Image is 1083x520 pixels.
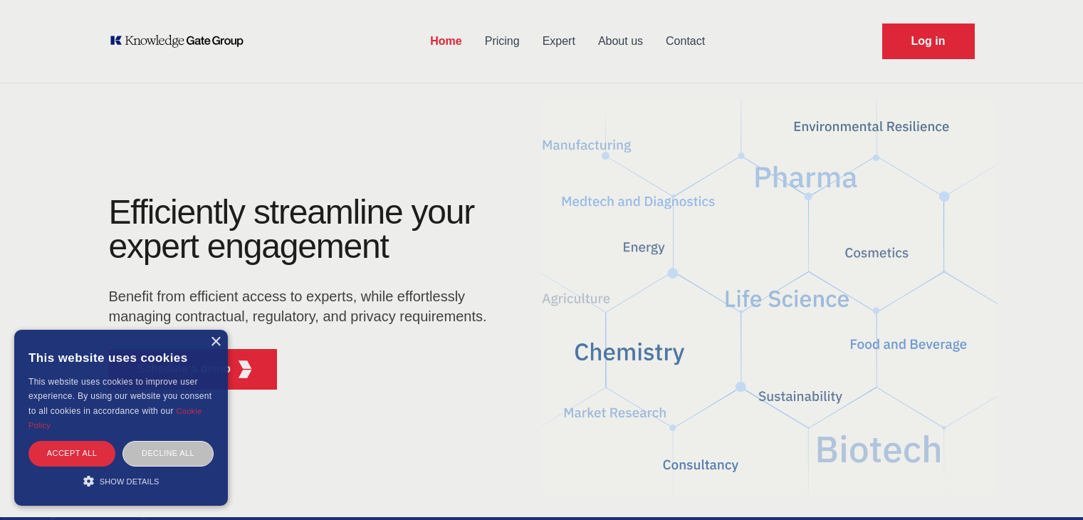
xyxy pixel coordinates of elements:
[122,441,214,466] div: Decline all
[28,407,202,430] a: Cookie Policy
[100,477,159,486] span: Show details
[28,441,115,466] div: Accept all
[28,474,214,488] div: Show details
[531,23,587,60] a: Expert
[236,360,253,378] img: KGG Fifth Element RED
[28,377,211,416] span: This website uses cookies to improve user experience. By using our website you consent to all coo...
[419,23,473,60] a: Home
[654,23,716,60] a: Contact
[210,337,221,348] div: Close
[587,23,654,60] a: About us
[882,24,975,59] a: Request Demo
[28,340,214,375] div: This website uses cookies
[109,286,496,326] p: Benefit from efficient access to experts, while effortlessly managing contractual, regulatory, an...
[109,193,475,265] h1: Efficiently streamline your expert engagement
[474,23,531,60] a: Pricing
[109,34,253,48] a: KOL Knowledge Platform: Talk to Key External Experts (KEE)
[542,93,998,503] img: KGG Fifth Element RED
